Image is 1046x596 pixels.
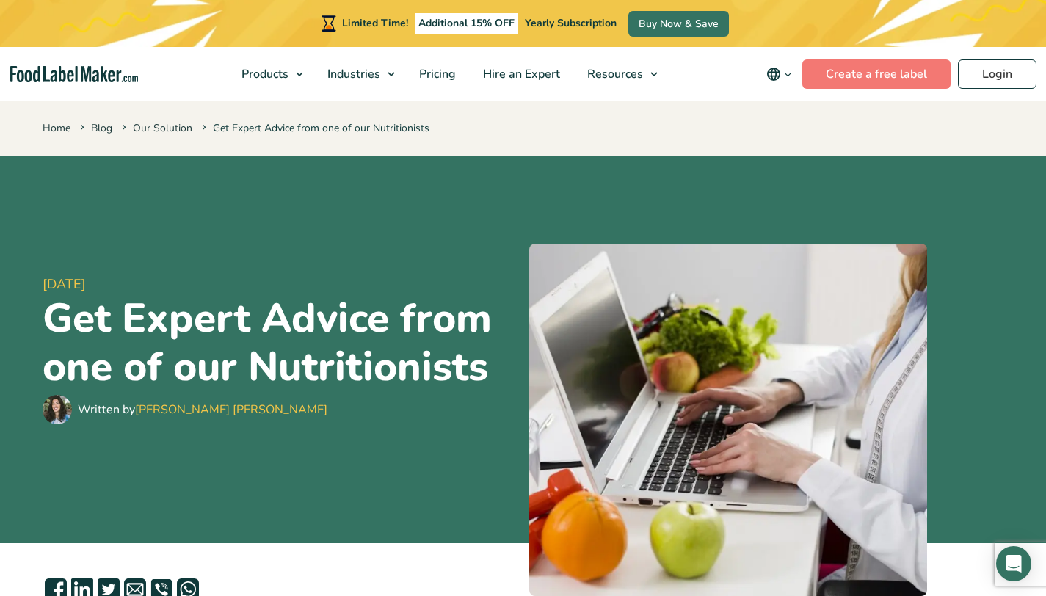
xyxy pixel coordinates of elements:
[78,401,327,418] div: Written by
[237,66,290,82] span: Products
[43,275,517,294] span: [DATE]
[583,66,644,82] span: Resources
[996,546,1031,581] div: Open Intercom Messenger
[228,47,310,101] a: Products
[415,13,518,34] span: Additional 15% OFF
[628,11,729,37] a: Buy Now & Save
[574,47,665,101] a: Resources
[342,16,408,30] span: Limited Time!
[479,66,562,82] span: Hire an Expert
[43,294,517,391] h1: Get Expert Advice from one of our Nutritionists
[135,401,327,418] a: [PERSON_NAME] [PERSON_NAME]
[91,121,112,135] a: Blog
[406,47,466,101] a: Pricing
[199,121,429,135] span: Get Expert Advice from one of our Nutritionists
[314,47,402,101] a: Industries
[958,59,1036,89] a: Login
[43,121,70,135] a: Home
[470,47,570,101] a: Hire an Expert
[525,16,617,30] span: Yearly Subscription
[43,395,72,424] img: Maria Abi Hanna - Food Label Maker
[323,66,382,82] span: Industries
[133,121,192,135] a: Our Solution
[415,66,457,82] span: Pricing
[802,59,951,89] a: Create a free label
